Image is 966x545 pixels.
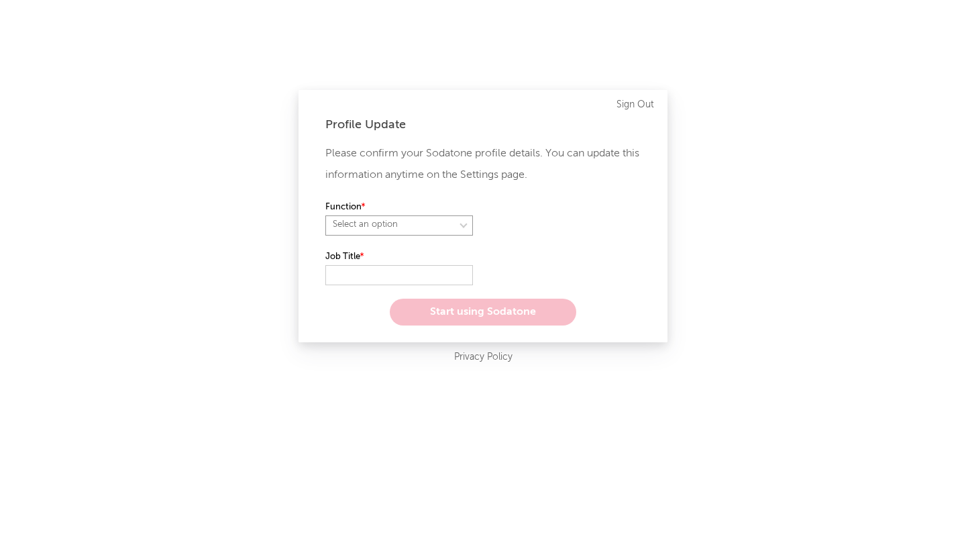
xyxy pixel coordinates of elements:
[390,299,576,326] button: Start using Sodatone
[325,143,641,186] p: Please confirm your Sodatone profile details. You can update this information anytime on the Sett...
[325,117,641,133] div: Profile Update
[616,97,654,113] a: Sign Out
[454,349,513,366] a: Privacy Policy
[325,249,473,265] label: Job Title
[325,199,473,215] label: Function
